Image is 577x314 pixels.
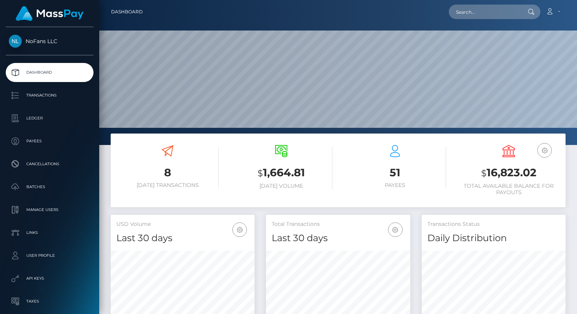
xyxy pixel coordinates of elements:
[344,165,446,180] h3: 51
[6,292,93,311] a: Taxes
[427,232,560,245] h4: Daily Distribution
[230,165,332,181] h3: 1,664.81
[9,67,90,78] p: Dashboard
[272,221,404,228] h5: Total Transactions
[9,227,90,238] p: Links
[6,38,93,45] span: NoFans LLC
[6,155,93,174] a: Cancellations
[116,232,249,245] h4: Last 30 days
[9,296,90,307] p: Taxes
[9,90,90,101] p: Transactions
[272,232,404,245] h4: Last 30 days
[116,221,249,228] h5: USD Volume
[6,177,93,196] a: Batches
[6,132,93,151] a: Payees
[16,6,84,21] img: MassPay Logo
[9,158,90,170] p: Cancellations
[9,181,90,193] p: Batches
[427,221,560,228] h5: Transactions Status
[230,183,332,189] h6: [DATE] Volume
[6,200,93,219] a: Manage Users
[481,168,487,179] small: $
[6,223,93,242] a: Links
[116,165,219,180] h3: 8
[9,113,90,124] p: Ledger
[6,109,93,128] a: Ledger
[258,168,263,179] small: $
[458,183,560,196] h6: Total Available Balance for Payouts
[344,182,446,188] h6: Payees
[6,246,93,265] a: User Profile
[116,182,219,188] h6: [DATE] Transactions
[458,165,560,181] h3: 16,823.02
[9,204,90,216] p: Manage Users
[9,135,90,147] p: Payees
[9,35,22,48] img: NoFans LLC
[6,86,93,105] a: Transactions
[6,269,93,288] a: API Keys
[6,63,93,82] a: Dashboard
[9,273,90,284] p: API Keys
[111,4,143,20] a: Dashboard
[449,5,521,19] input: Search...
[9,250,90,261] p: User Profile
